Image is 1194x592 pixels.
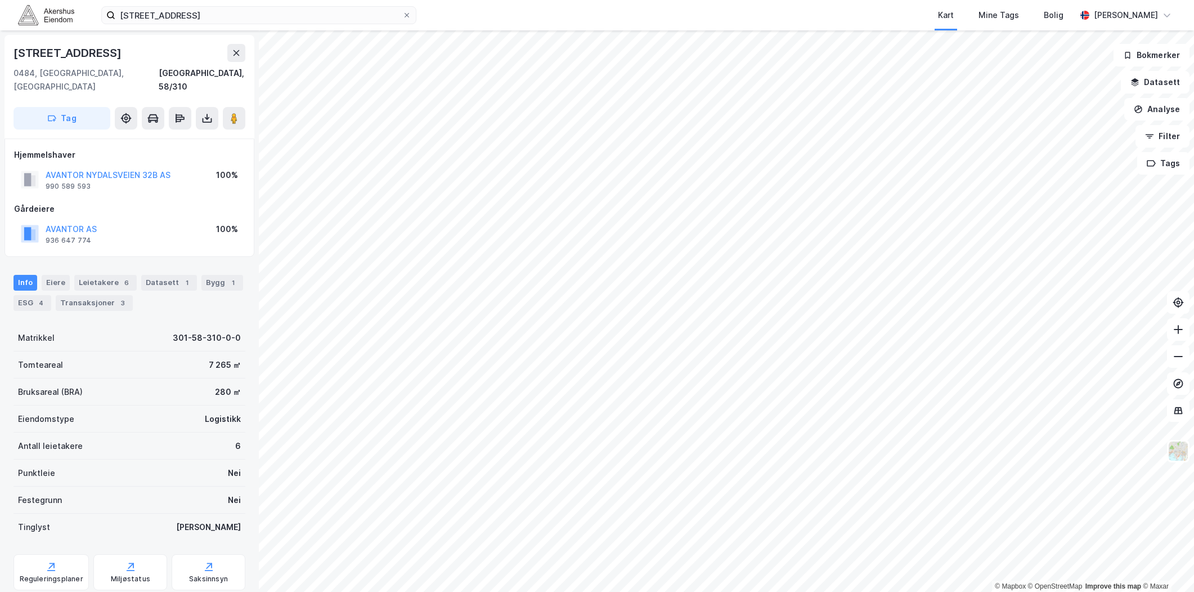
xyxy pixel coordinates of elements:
[117,297,128,309] div: 3
[56,295,133,311] div: Transaksjoner
[46,236,91,245] div: 936 647 774
[14,148,245,162] div: Hjemmelshaver
[35,297,47,309] div: 4
[938,8,954,22] div: Kart
[14,202,245,216] div: Gårdeiere
[20,575,83,584] div: Reguleringsplaner
[978,8,1019,22] div: Mine Tags
[228,466,241,480] div: Nei
[1124,98,1189,121] button: Analyse
[18,466,55,480] div: Punktleie
[46,182,91,191] div: 990 589 593
[18,439,83,453] div: Antall leietakere
[1114,44,1189,66] button: Bokmerker
[1044,8,1063,22] div: Bolig
[235,439,241,453] div: 6
[209,358,241,372] div: 7 265 ㎡
[228,493,241,507] div: Nei
[1085,582,1141,590] a: Improve this map
[201,275,243,291] div: Bygg
[995,582,1026,590] a: Mapbox
[115,7,402,24] input: Søk på adresse, matrikkel, gårdeiere, leietakere eller personer
[1137,152,1189,175] button: Tags
[1135,125,1189,148] button: Filter
[173,331,241,345] div: 301-58-310-0-0
[74,275,137,291] div: Leietakere
[205,412,241,426] div: Logistikk
[216,168,238,182] div: 100%
[18,412,74,426] div: Eiendomstype
[1028,582,1083,590] a: OpenStreetMap
[176,520,241,534] div: [PERSON_NAME]
[216,222,238,236] div: 100%
[42,275,70,291] div: Eiere
[18,520,50,534] div: Tinglyst
[18,331,55,345] div: Matrikkel
[1138,538,1194,592] div: Kontrollprogram for chat
[1138,538,1194,592] iframe: Chat Widget
[1168,440,1189,462] img: Z
[18,493,62,507] div: Festegrunn
[14,275,37,291] div: Info
[14,107,110,130] button: Tag
[215,385,241,399] div: 280 ㎡
[18,5,74,25] img: akershus-eiendom-logo.9091f326c980b4bce74ccdd9f866810c.svg
[14,44,124,62] div: [STREET_ADDRESS]
[121,277,132,288] div: 6
[111,575,150,584] div: Miljøstatus
[14,295,51,311] div: ESG
[14,66,159,94] div: 0484, [GEOGRAPHIC_DATA], [GEOGRAPHIC_DATA]
[1121,71,1189,94] button: Datasett
[1094,8,1158,22] div: [PERSON_NAME]
[189,575,228,584] div: Saksinnsyn
[141,275,197,291] div: Datasett
[181,277,192,288] div: 1
[159,66,245,94] div: [GEOGRAPHIC_DATA], 58/310
[18,358,63,372] div: Tomteareal
[227,277,239,288] div: 1
[18,385,83,399] div: Bruksareal (BRA)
